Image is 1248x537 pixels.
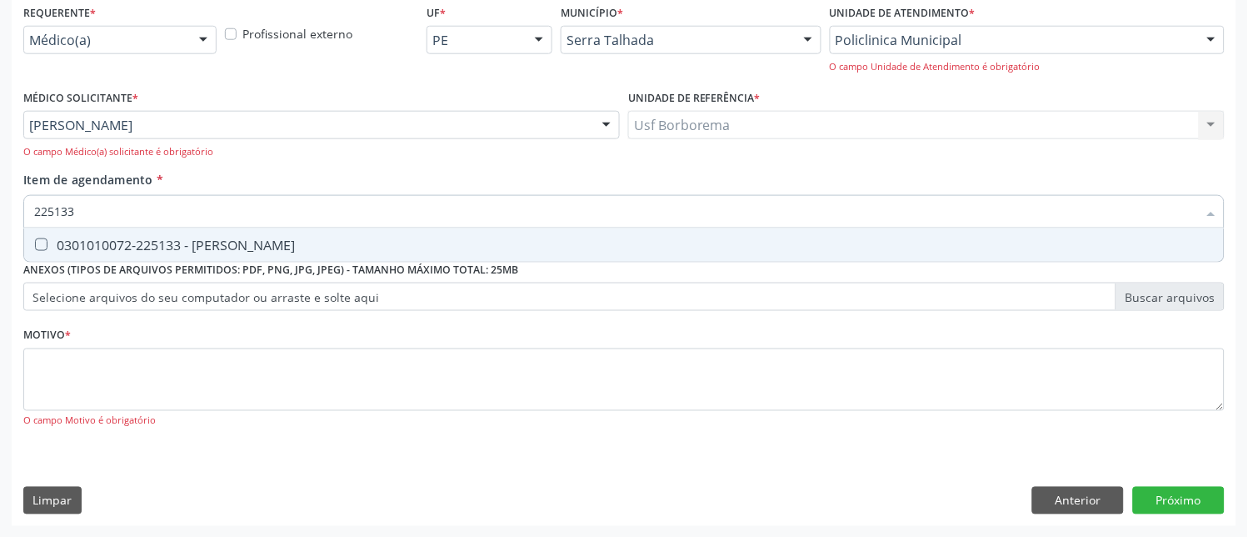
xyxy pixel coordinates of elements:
button: Próximo [1133,487,1225,515]
input: Buscar por procedimentos [34,195,1197,228]
label: Anexos (Tipos de arquivos permitidos: PDF, PNG, JPG, JPEG) - Tamanho máximo total: 25MB [23,258,518,284]
span: Médico(a) [29,32,182,48]
label: Profissional externo [242,25,352,43]
button: Anterior [1032,487,1124,515]
div: 0301010072-225133 - [PERSON_NAME] [34,238,1214,252]
span: [PERSON_NAME] [29,117,586,133]
span: Policlinica Municipal [836,32,1191,48]
label: Motivo [23,323,71,349]
span: PE [432,32,518,48]
div: O campo Motivo é obrigatório [23,414,1225,429]
label: Médico Solicitante [23,86,138,112]
div: O campo Unidade de Atendimento é obrigatório [830,60,1225,74]
span: Serra Talhada [567,32,787,48]
div: O campo Médico(a) solicitante é obrigatório [23,145,620,159]
label: Unidade de referência [628,86,761,112]
span: Item de agendamento [23,172,153,188]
